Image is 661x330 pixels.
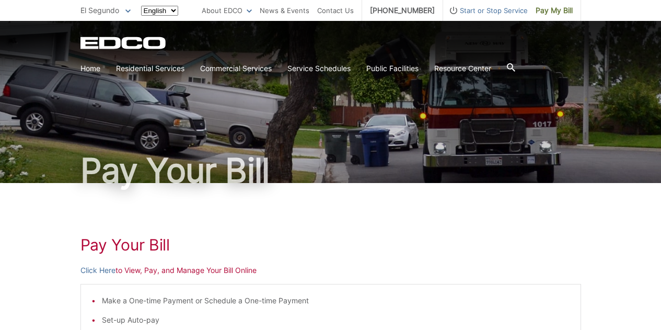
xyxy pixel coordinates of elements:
a: Residential Services [116,63,184,74]
a: Home [80,63,100,74]
select: Select a language [141,6,178,16]
h1: Pay Your Bill [80,154,581,187]
p: to View, Pay, and Manage Your Bill Online [80,265,581,276]
h1: Pay Your Bill [80,235,581,254]
a: Commercial Services [200,63,272,74]
li: Set-up Auto-pay [102,314,570,326]
a: Click Here [80,265,115,276]
li: Make a One-time Payment or Schedule a One-time Payment [102,295,570,306]
span: Pay My Bill [536,5,573,16]
a: EDCD logo. Return to the homepage. [80,37,167,49]
a: News & Events [260,5,309,16]
a: Resource Center [434,63,491,74]
a: Service Schedules [287,63,351,74]
a: About EDCO [202,5,252,16]
a: Contact Us [317,5,354,16]
span: El Segundo [80,6,119,15]
a: Public Facilities [366,63,419,74]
